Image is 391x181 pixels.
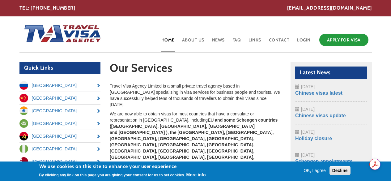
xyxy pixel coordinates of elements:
[19,155,101,168] a: [GEOGRAPHIC_DATA]
[19,79,101,92] a: [GEOGRAPHIC_DATA]
[287,5,372,12] a: [EMAIL_ADDRESS][DOMAIN_NAME]
[110,83,281,108] p: Travel Visa Agency Limited is a small private travel agency based in [GEOGRAPHIC_DATA] specialisi...
[110,62,281,77] h1: Our Services
[161,32,175,52] a: Home
[248,32,262,52] a: Links
[295,67,367,79] h2: Latest News
[301,107,315,112] span: [DATE]
[329,166,351,175] button: Decline
[19,130,101,142] a: [GEOGRAPHIC_DATA]
[301,130,315,135] span: [DATE]
[301,84,315,89] span: [DATE]
[232,32,242,52] a: FAQ
[39,163,206,170] h2: We use cookies on this site to enhance your user experience
[19,19,102,50] img: Home
[19,105,101,117] a: [GEOGRAPHIC_DATA]
[19,5,372,12] div: TEL: [PHONE_NUMBER]
[295,136,332,141] a: Holiday closure
[268,32,290,52] a: Contact
[301,153,315,157] span: [DATE]
[301,167,328,174] button: OK, I agree
[19,92,101,104] a: [GEOGRAPHIC_DATA]
[186,172,206,178] button: More info
[19,143,101,155] a: [GEOGRAPHIC_DATA]
[319,34,368,46] a: Apply for Visa
[181,32,205,52] a: About Us
[295,113,346,118] a: Chinese visas update
[296,32,311,52] a: Login
[19,117,101,130] a: [GEOGRAPHIC_DATA]
[39,173,185,177] p: By clicking any link on this page you are giving your consent for us to set cookies.
[295,90,342,96] a: Chinese visas latest
[295,159,353,171] a: Schengen appointments updated
[211,32,225,52] a: News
